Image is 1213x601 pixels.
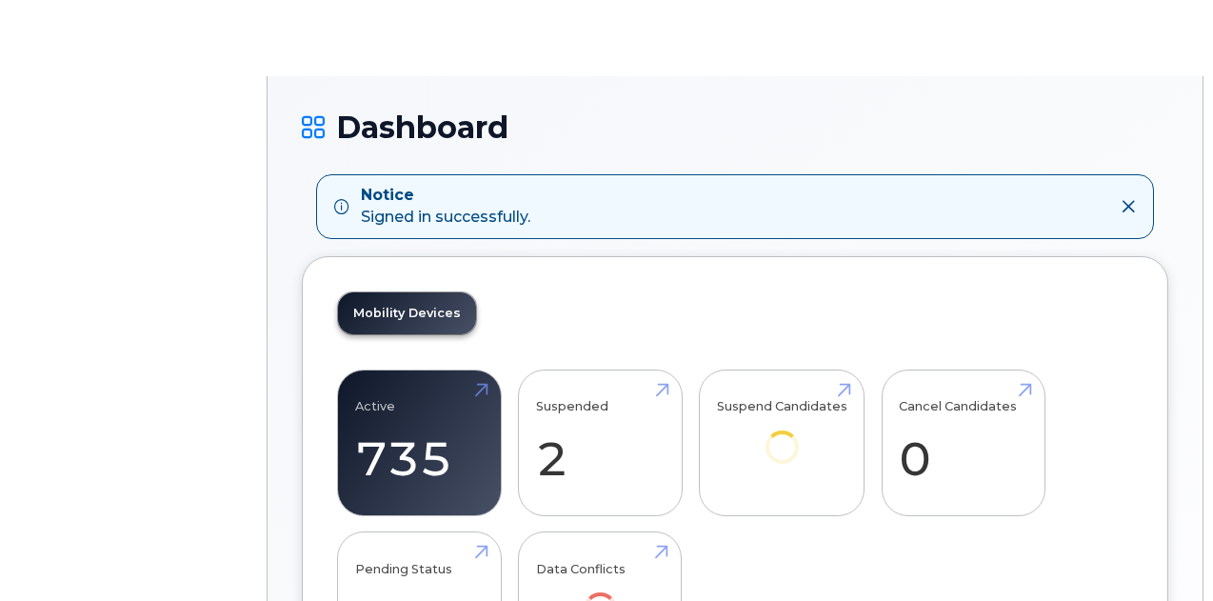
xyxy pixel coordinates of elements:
a: Suspend Candidates [717,380,847,490]
a: Suspended 2 [536,380,665,506]
a: Cancel Candidates 0 [899,380,1027,506]
a: Active 735 [355,380,484,506]
h1: Dashboard [302,110,1168,144]
div: Signed in successfully. [361,185,530,229]
a: Mobility Devices [338,292,476,334]
strong: Notice [361,185,530,207]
